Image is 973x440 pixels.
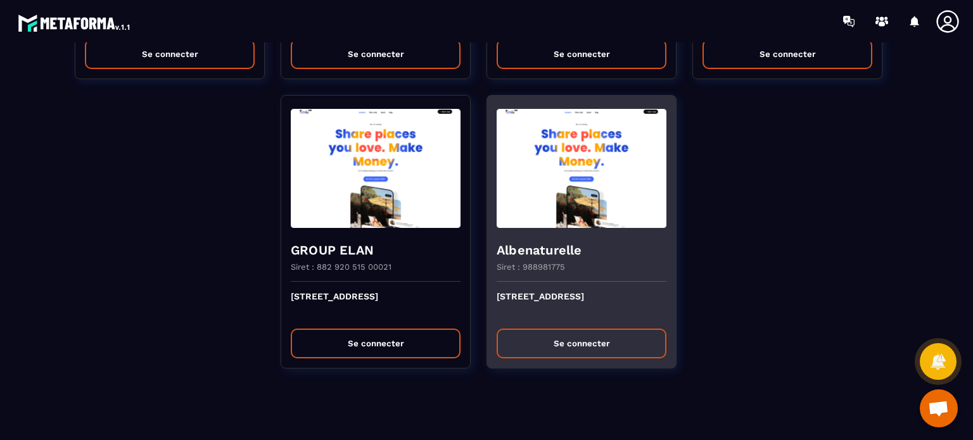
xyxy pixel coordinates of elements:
button: Se connecter [85,39,255,69]
p: Siret : 882 920 515 00021 [291,262,391,272]
h4: Albenaturelle [497,241,666,259]
button: Se connecter [703,39,872,69]
button: Se connecter [497,39,666,69]
img: logo [18,11,132,34]
h4: GROUP ELAN [291,241,461,259]
p: [STREET_ADDRESS] [497,291,666,319]
img: funnel-background [497,105,666,232]
button: Se connecter [497,329,666,358]
p: [STREET_ADDRESS] [291,291,461,319]
img: funnel-background [291,105,461,232]
button: Se connecter [291,329,461,358]
a: Ouvrir le chat [920,389,958,427]
button: Se connecter [291,39,461,69]
p: Siret : 988981775 [497,262,565,272]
